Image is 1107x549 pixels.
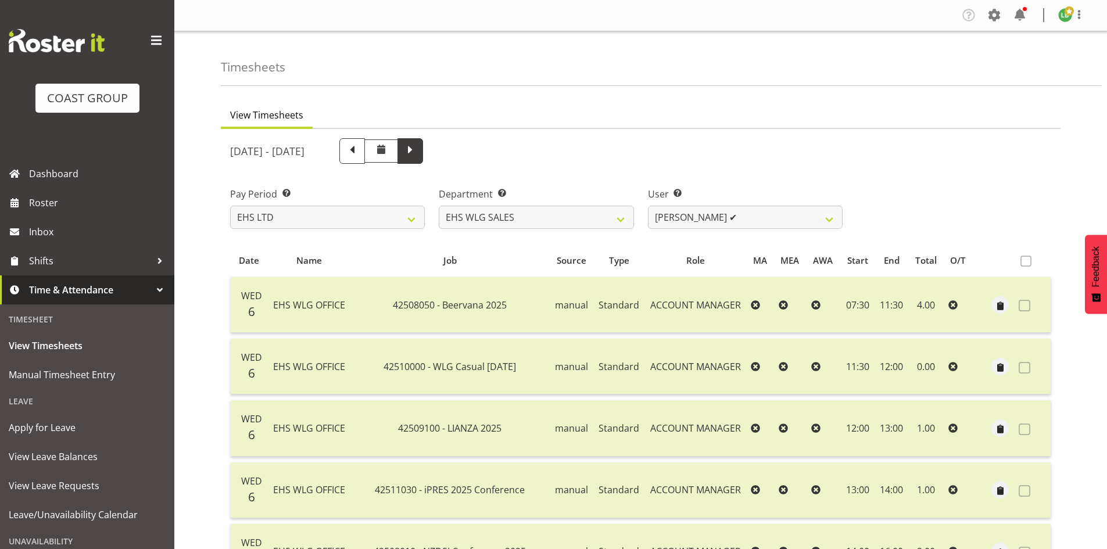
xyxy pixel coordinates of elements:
span: manual [555,422,588,435]
span: View Timesheets [9,337,166,354]
span: manual [555,483,588,496]
a: Leave/Unavailability Calendar [3,500,171,529]
span: 6 [248,365,255,381]
span: MEA [780,254,799,267]
img: Rosterit website logo [9,29,105,52]
span: ACCOUNT MANAGER [650,360,741,373]
label: Pay Period [230,187,425,201]
td: 13:00 [840,462,875,518]
td: 07:30 [840,277,875,333]
span: EHS WLG OFFICE [273,360,345,373]
a: View Timesheets [3,331,171,360]
td: 12:00 [840,400,875,456]
h4: Timesheets [221,60,285,74]
span: Apply for Leave [9,419,166,436]
div: Timesheet [3,307,171,331]
span: 42509100 - LIANZA 2025 [398,422,501,435]
span: ACCOUNT MANAGER [650,299,741,311]
span: 42508050 - Beervana 2025 [393,299,507,311]
td: 13:00 [875,400,908,456]
span: 6 [248,303,255,320]
span: Wed [241,351,262,364]
span: Dashboard [29,165,169,182]
span: Total [915,254,937,267]
span: manual [555,360,588,373]
a: View Leave Requests [3,471,171,500]
span: Roster [29,194,169,211]
td: 11:30 [875,277,908,333]
label: Department [439,187,633,201]
span: MA [753,254,767,267]
td: Standard [593,339,644,394]
span: 6 [248,426,255,443]
span: 6 [248,489,255,505]
td: Standard [593,400,644,456]
a: Manual Timesheet Entry [3,360,171,389]
td: 1.00 [908,462,944,518]
div: Leave [3,389,171,413]
a: Apply for Leave [3,413,171,442]
td: Standard [593,462,644,518]
span: ACCOUNT MANAGER [650,483,741,496]
span: Wed [241,289,262,302]
span: Time & Attendance [29,281,151,299]
td: Standard [593,277,644,333]
span: EHS WLG OFFICE [273,483,345,496]
span: View Timesheets [230,108,303,122]
span: End [884,254,900,267]
span: Leave/Unavailability Calendar [9,506,166,523]
span: View Leave Requests [9,477,166,494]
span: 42510000 - WLG Casual [DATE] [384,360,516,373]
span: O/T [950,254,966,267]
td: 4.00 [908,277,944,333]
span: Wed [241,536,262,549]
span: Job [443,254,457,267]
span: Manual Timesheet Entry [9,366,166,383]
span: ACCOUNT MANAGER [650,422,741,435]
button: Feedback - Show survey [1085,235,1107,314]
td: 0.00 [908,339,944,394]
span: Role [686,254,705,267]
span: 42511030 - iPRES 2025 Conference [375,483,525,496]
span: Source [557,254,586,267]
span: Wed [241,412,262,425]
span: Wed [241,475,262,487]
span: Type [609,254,629,267]
span: Date [239,254,259,267]
span: View Leave Balances [9,448,166,465]
span: Name [296,254,322,267]
span: AWA [813,254,833,267]
h5: [DATE] - [DATE] [230,145,304,157]
span: Feedback [1091,246,1101,287]
a: View Leave Balances [3,442,171,471]
td: 1.00 [908,400,944,456]
td: 12:00 [875,339,908,394]
td: 14:00 [875,462,908,518]
span: manual [555,299,588,311]
label: User [648,187,843,201]
div: COAST GROUP [47,89,128,107]
span: Start [847,254,868,267]
span: EHS WLG OFFICE [273,299,345,311]
img: lu-budden8051.jpg [1058,8,1072,22]
span: EHS WLG OFFICE [273,422,345,435]
span: Shifts [29,252,151,270]
span: Inbox [29,223,169,241]
td: 11:30 [840,339,875,394]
